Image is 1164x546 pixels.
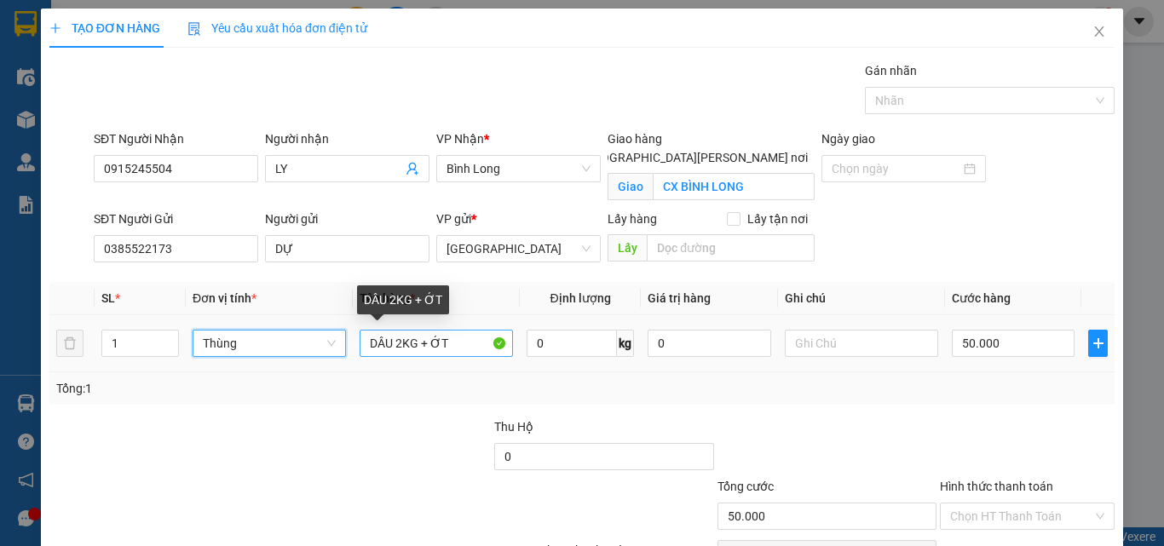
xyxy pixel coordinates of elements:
label: Gán nhãn [865,64,917,78]
div: SĐT Người Gửi [94,210,258,228]
img: icon [187,22,201,36]
span: Yêu cầu xuất hóa đơn điện tử [187,21,367,35]
label: Hình thức thanh toán [940,480,1053,493]
span: Đơn vị tính [193,291,256,305]
span: Lấy [608,234,647,262]
span: user-add [406,162,419,175]
span: Giao hàng [608,132,662,146]
button: delete [56,330,84,357]
div: Người gửi [265,210,429,228]
span: [GEOGRAPHIC_DATA][PERSON_NAME] nơi [575,148,815,167]
input: Giao tận nơi [653,173,815,200]
span: Thùng [203,330,336,356]
span: Lấy hàng [608,212,657,226]
span: Tổng cước [717,480,774,493]
span: Giao [608,173,653,200]
div: Người nhận [265,129,429,148]
span: kg [617,330,634,357]
li: Thanh Thuỷ [9,9,247,41]
li: VP [GEOGRAPHIC_DATA] [9,72,118,129]
div: VP gửi [436,210,601,228]
label: Ngày giao [821,132,875,146]
span: plus [49,22,61,34]
input: Dọc đường [647,234,815,262]
span: Giá trị hàng [648,291,711,305]
div: DÂU 2KG + ỚT [357,285,449,314]
button: plus [1088,330,1108,357]
button: Close [1075,9,1123,56]
li: VP [GEOGRAPHIC_DATA] [118,72,227,129]
span: SL [101,291,115,305]
span: VP Nhận [436,132,484,146]
span: Cước hàng [952,291,1011,305]
input: Ngày giao [832,159,960,178]
div: Tổng: 1 [56,379,451,398]
div: SĐT Người Nhận [94,129,258,148]
span: Đà Lạt [447,236,591,262]
span: close [1092,25,1106,38]
span: Định lượng [550,291,610,305]
input: VD: Bàn, Ghế [360,330,513,357]
span: plus [1089,336,1107,350]
input: Ghi Chú [785,330,938,357]
span: TẠO ĐƠN HÀNG [49,21,160,35]
span: Lấy tận nơi [740,210,815,228]
span: Thu Hộ [494,420,533,434]
span: Bình Long [447,156,591,181]
input: 0 [648,330,770,357]
th: Ghi chú [778,282,945,315]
